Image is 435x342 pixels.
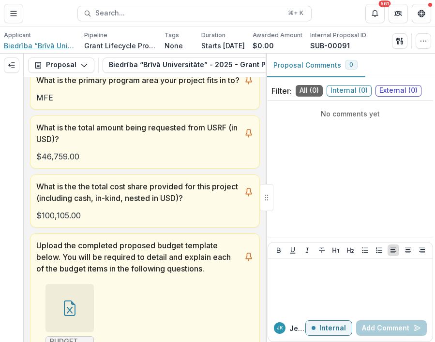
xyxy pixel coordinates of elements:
button: Add Comment [356,320,427,336]
p: No comments yet [271,109,429,119]
div: ⌘ + K [286,8,305,18]
a: What is the total amount being requested from USRF (in USD)?$46,759.00 [30,115,260,169]
button: Bold [273,244,285,256]
div: Jemile Kelderman [277,326,283,330]
a: What is the the total cost share provided for this project (including cash, in-kind, nested in US... [30,174,260,228]
button: Heading 1 [330,244,342,256]
button: Toggle Menu [4,4,23,23]
div: 561 [379,0,391,7]
p: What is the total amount being requested from USRF (in USD)? [36,122,240,145]
button: Bullet List [359,244,371,256]
button: Align Right [416,244,428,256]
button: Search... [77,6,312,21]
a: Biedrība “Brīvā Universitāte” [4,41,76,51]
p: Grant Lifecycle Process [84,41,157,51]
p: $100,105.00 [36,210,254,221]
p: $46,759.00 [36,151,254,162]
p: $0.00 [253,41,274,51]
button: Proposal [28,57,94,73]
span: 0 [349,61,353,68]
p: Tags [165,31,179,40]
button: Ordered List [373,244,385,256]
p: Upload the completed proposed budget template below. You will be required to detail and explain e... [36,240,240,274]
button: Biedrība “Brīvā Universitāte” - 2025 - Grant Proposal Application ([DATE]) [103,57,390,73]
button: Get Help [412,4,431,23]
p: Filter: [271,85,292,97]
button: Align Center [402,244,414,256]
button: Partners [389,4,408,23]
a: What is the primary program area your project fits in to?MFE [30,68,260,110]
button: Strike [316,244,328,256]
p: What is the the total cost share provided for this project (including cash, in-kind, nested in USD)? [36,181,240,204]
button: Underline [287,244,299,256]
span: All ( 0 ) [296,85,323,97]
p: Pipeline [84,31,107,40]
button: Expand left [4,57,19,73]
span: Internal ( 0 ) [327,85,372,97]
p: SUB-00091 [310,41,350,51]
button: Internal [305,320,352,336]
button: Heading 2 [345,244,356,256]
p: What is the primary program area your project fits in to? [36,74,240,86]
p: Internal [319,324,346,332]
p: Applicant [4,31,31,40]
button: Notifications [365,4,385,23]
p: Starts [DATE] [201,41,245,51]
p: Awarded Amount [253,31,302,40]
p: MFE [36,92,254,103]
button: Italicize [301,244,313,256]
p: None [165,41,183,51]
button: Proposal Comments [266,54,365,77]
p: Duration [201,31,225,40]
p: Internal Proposal ID [310,31,366,40]
span: Search... [95,9,282,17]
p: Jemile K [289,323,305,333]
button: Align Left [388,244,399,256]
span: External ( 0 ) [375,85,421,97]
